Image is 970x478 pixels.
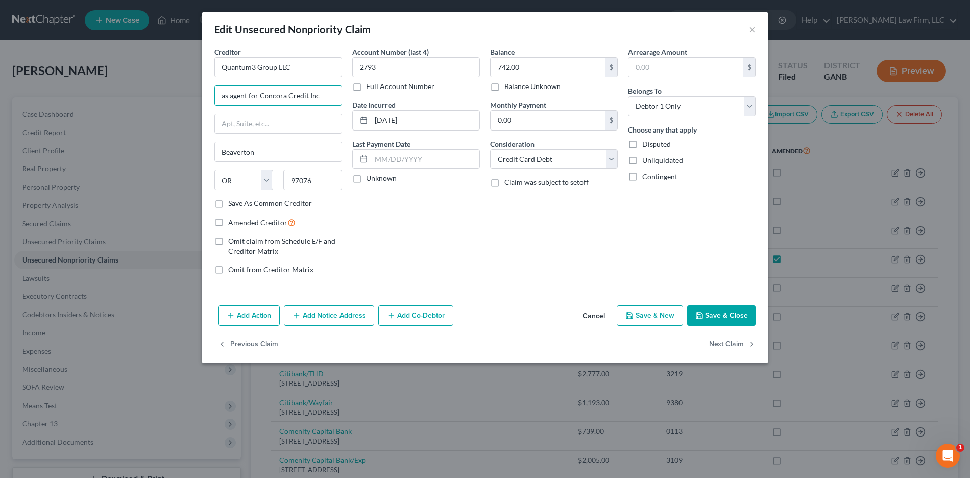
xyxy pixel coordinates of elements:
[218,305,280,326] button: Add Action
[228,237,335,255] span: Omit claim from Schedule E/F and Creditor Matrix
[352,100,396,110] label: Date Incurred
[371,150,479,169] input: MM/DD/YYYY
[574,306,613,326] button: Cancel
[749,23,756,35] button: ×
[284,305,374,326] button: Add Notice Address
[687,305,756,326] button: Save & Close
[228,218,287,227] span: Amended Creditor
[504,81,561,92] label: Balance Unknown
[215,142,342,161] input: Enter city...
[228,198,312,208] label: Save As Common Creditor
[490,100,546,110] label: Monthly Payment
[214,22,371,36] div: Edit Unsecured Nonpriority Claim
[642,172,677,181] span: Contingent
[218,334,278,355] button: Previous Claim
[628,58,743,77] input: 0.00
[366,173,397,183] label: Unknown
[709,334,756,355] button: Next Claim
[215,86,342,105] input: Enter address...
[628,47,687,57] label: Arrearage Amount
[371,111,479,130] input: MM/DD/YYYY
[490,139,535,149] label: Consideration
[490,47,515,57] label: Balance
[283,170,343,190] input: Enter zip...
[378,305,453,326] button: Add Co-Debtor
[491,58,605,77] input: 0.00
[228,265,313,274] span: Omit from Creditor Matrix
[352,47,429,57] label: Account Number (last 4)
[366,81,434,92] label: Full Account Number
[956,444,964,452] span: 1
[617,305,683,326] button: Save & New
[352,139,410,149] label: Last Payment Date
[743,58,755,77] div: $
[215,114,342,134] input: Apt, Suite, etc...
[605,111,617,130] div: $
[214,57,342,77] input: Search creditor by name...
[628,124,697,135] label: Choose any that apply
[605,58,617,77] div: $
[628,86,662,95] span: Belongs To
[352,57,480,77] input: XXXX
[491,111,605,130] input: 0.00
[642,156,683,164] span: Unliquidated
[504,178,589,186] span: Claim was subject to setoff
[936,444,960,468] iframe: Intercom live chat
[642,140,671,148] span: Disputed
[214,48,241,56] span: Creditor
